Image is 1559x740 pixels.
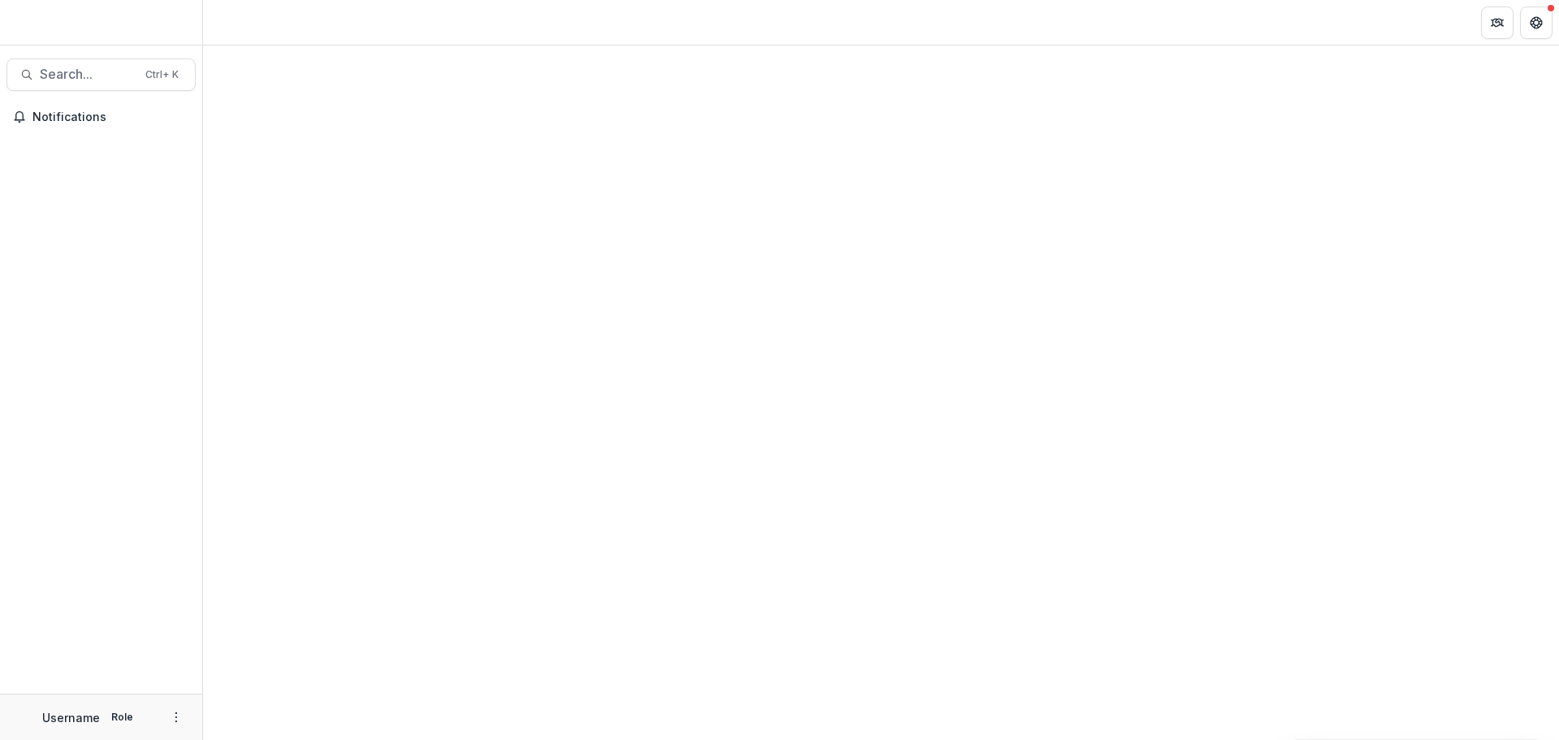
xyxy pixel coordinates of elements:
p: Role [106,710,138,725]
div: Ctrl + K [142,66,182,84]
button: Get Help [1520,6,1553,39]
span: Notifications [32,110,189,124]
p: Username [42,709,100,726]
button: Notifications [6,104,196,130]
button: Search... [6,58,196,91]
span: Search... [40,67,136,82]
button: More [166,708,186,727]
button: Partners [1481,6,1514,39]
